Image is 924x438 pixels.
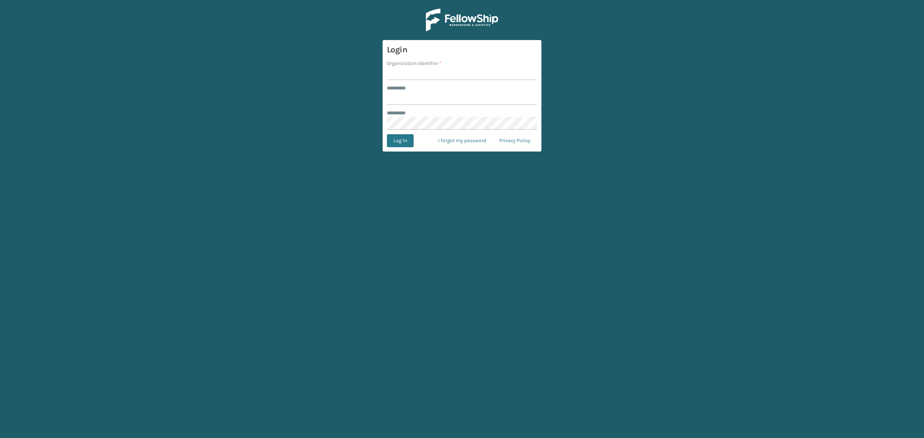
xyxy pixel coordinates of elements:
[387,134,414,147] button: Log In
[493,134,537,147] a: Privacy Policy
[387,60,441,67] label: Organization Identifier
[387,44,537,55] h3: Login
[426,9,498,31] img: Logo
[432,134,493,147] a: I forgot my password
